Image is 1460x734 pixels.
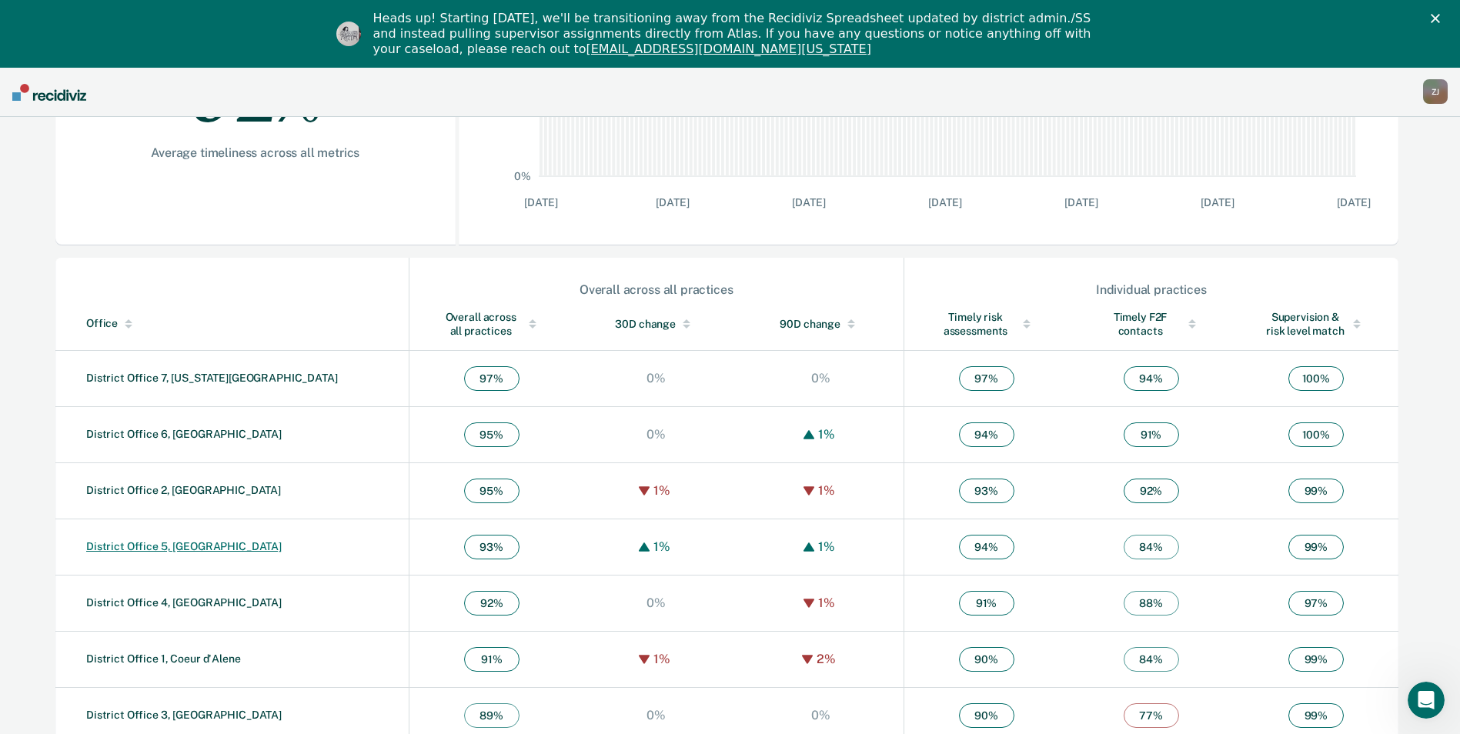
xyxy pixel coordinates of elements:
img: Profile image for Kim [336,22,361,46]
div: Overall across all practices [440,310,543,338]
div: 0% [643,427,670,442]
span: 93 % [464,535,520,559]
span: 94 % [1124,366,1179,391]
span: 94 % [959,535,1014,559]
div: Close [1431,14,1446,23]
a: District Office 7, [US_STATE][GEOGRAPHIC_DATA] [86,372,338,384]
a: District Office 2, [GEOGRAPHIC_DATA] [86,484,281,496]
th: Toggle SortBy [574,298,739,351]
div: 1% [814,427,839,442]
text: [DATE] [524,196,557,209]
div: Heads up! Starting [DATE], we'll be transitioning away from the Recidiviz Spreadsheet updated by ... [373,11,1100,57]
span: 95 % [464,422,520,447]
span: 90 % [959,647,1014,672]
span: 92 % [464,591,520,616]
div: Timely risk assessments [935,310,1038,338]
text: [DATE] [1064,196,1098,209]
span: 84 % [1124,647,1179,672]
div: 1% [814,483,839,498]
div: 30D change [605,317,708,331]
div: 0% [643,371,670,385]
a: District Office 1, Coeur d'Alene [86,652,241,665]
div: Individual practices [905,282,1398,297]
a: District Office 3, [GEOGRAPHIC_DATA] [86,709,282,721]
span: 95 % [464,479,520,503]
span: 91 % [464,647,520,672]
div: Office [86,317,403,330]
text: [DATE] [1337,196,1370,209]
div: Overall across all practices [410,282,903,297]
div: 0% [643,596,670,610]
span: 99 % [1288,703,1344,728]
text: [DATE] [928,196,961,209]
a: [EMAIL_ADDRESS][DOMAIN_NAME][US_STATE] [586,42,870,56]
th: Toggle SortBy [55,298,409,351]
th: Toggle SortBy [739,298,904,351]
span: 97 % [959,366,1014,391]
span: 88 % [1124,591,1179,616]
div: 0% [643,708,670,722]
th: Toggle SortBy [904,298,1068,351]
div: Supervision & risk level match [1265,310,1368,338]
div: Z J [1423,79,1448,104]
th: Toggle SortBy [1234,298,1398,351]
iframe: Intercom live chat [1408,682,1445,719]
text: [DATE] [792,196,825,209]
span: 93 % [959,479,1014,503]
div: 90D change [770,317,873,331]
span: 77 % [1124,703,1179,728]
div: 0% [807,371,834,385]
img: Recidiviz [12,84,86,101]
span: 92 % [1124,479,1179,503]
span: 100 % [1288,366,1344,391]
span: 91 % [1124,422,1179,447]
a: District Office 5, [GEOGRAPHIC_DATA] [86,540,282,552]
div: 1% [650,652,674,666]
div: 0% [807,708,834,722]
span: 94 % [959,422,1014,447]
th: Toggle SortBy [1068,298,1233,351]
div: 1% [814,539,839,554]
text: [DATE] [656,196,689,209]
div: 1% [650,483,674,498]
div: 2% [813,652,840,666]
span: 90 % [959,703,1014,728]
div: 1% [650,539,674,554]
span: 99 % [1288,647,1344,672]
span: 97 % [464,366,520,391]
button: ZJ [1423,79,1448,104]
text: [DATE] [1201,196,1234,209]
span: 97 % [1288,591,1344,616]
span: 84 % [1124,535,1179,559]
span: 89 % [464,703,520,728]
div: Timely F2F contacts [1099,310,1202,338]
th: Toggle SortBy [409,298,573,351]
span: 91 % [959,591,1014,616]
span: 100 % [1288,422,1344,447]
span: 99 % [1288,535,1344,559]
a: District Office 6, [GEOGRAPHIC_DATA] [86,428,282,440]
div: Average timeliness across all metrics [105,145,406,160]
span: 99 % [1288,479,1344,503]
div: 1% [814,596,839,610]
a: District Office 4, [GEOGRAPHIC_DATA] [86,596,282,609]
